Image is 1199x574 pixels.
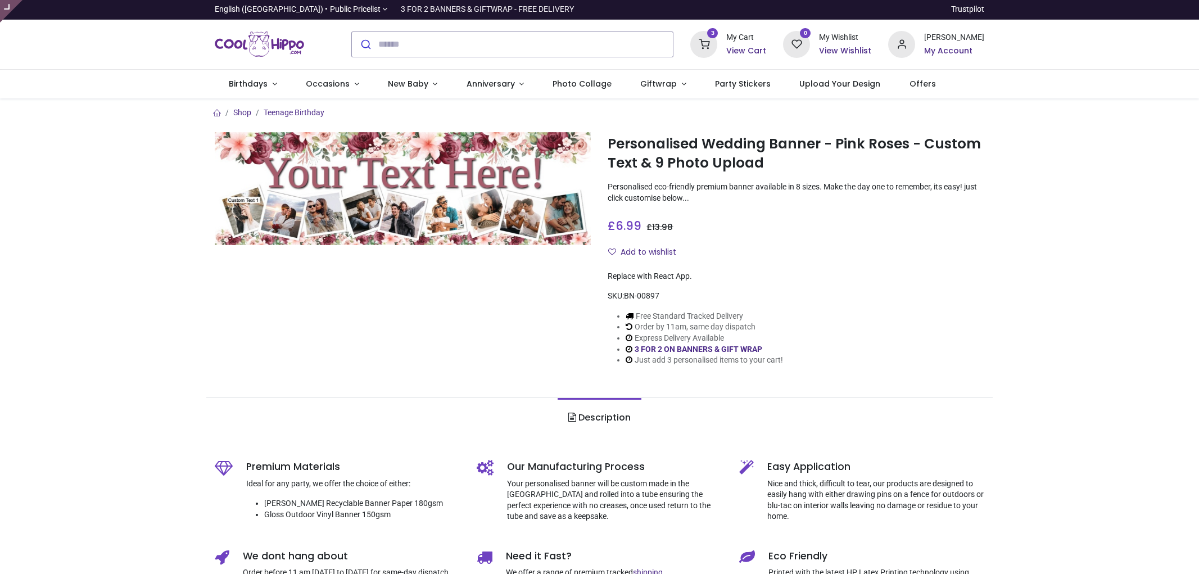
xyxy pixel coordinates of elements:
[233,108,251,117] a: Shop
[608,182,984,204] p: Personalised eco-friendly premium banner available in 8 sizes. Make the day one to remember, its ...
[373,70,452,99] a: New Baby
[215,132,591,245] img: Personalised Wedding Banner - Pink Roses - Custom Text & 9 Photo Upload
[608,271,984,282] div: Replace with React App.
[608,243,686,262] button: Add to wishlistAdd to wishlist
[506,549,722,563] h5: Need it Fast?
[726,46,766,57] a: View Cart
[819,46,871,57] a: View Wishlist
[452,70,539,99] a: Anniversary
[690,39,717,48] a: 3
[558,398,641,437] a: Description
[616,218,641,234] span: 6.99
[507,460,722,474] h5: Our Manufacturing Process
[910,78,936,89] span: Offers
[215,29,305,60] img: Cool Hippo
[246,460,460,474] h5: Premium Materials
[624,291,659,300] span: BN-00897
[507,478,722,522] p: Your personalised banner will be custom made in the [GEOGRAPHIC_DATA] and rolled into a tube ensu...
[467,78,515,89] span: Anniversary
[264,509,460,521] li: Gloss Outdoor Vinyl Banner 150gsm
[800,28,811,39] sup: 0
[951,4,984,15] a: Trustpilot
[635,345,762,354] a: 3 FOR 2 ON BANNERS & GIFT WRAP
[401,4,574,15] div: 3 FOR 2 BANNERS & GIFTWRAP - FREE DELIVERY
[264,498,460,509] li: [PERSON_NAME] Recyclable Banner Paper 180gsm
[924,46,984,57] a: My Account
[652,222,673,233] span: 13.98
[767,460,985,474] h5: Easy Application
[726,32,766,43] div: My Cart
[229,78,268,89] span: Birthdays
[819,32,871,43] div: My Wishlist
[352,32,378,57] button: Submit
[243,549,460,563] h5: We dont hang about
[799,78,880,89] span: Upload Your Design
[707,28,718,39] sup: 3
[646,222,673,233] span: £
[626,70,701,99] a: Giftwrap
[246,478,460,490] p: Ideal for any party, we offer the choice of either:
[291,70,373,99] a: Occasions
[264,108,324,117] a: Teenage Birthday
[626,355,783,366] li: Just add 3 personalised items to your cart!
[768,549,985,563] h5: Eco Friendly
[608,291,984,302] div: SKU:
[626,311,783,322] li: Free Standard Tracked Delivery
[330,4,381,15] span: Public Pricelist
[640,78,677,89] span: Giftwrap
[715,78,771,89] span: Party Stickers
[783,39,810,48] a: 0
[608,134,984,173] h1: Personalised Wedding Banner - Pink Roses - Custom Text & 9 Photo Upload
[215,4,388,15] a: English ([GEOGRAPHIC_DATA]) •Public Pricelist
[608,218,641,234] span: £
[553,78,612,89] span: Photo Collage
[626,322,783,333] li: Order by 11am, same day dispatch
[306,78,350,89] span: Occasions
[626,333,783,344] li: Express Delivery Available
[215,29,305,60] a: Logo of Cool Hippo
[767,478,985,522] p: Nice and thick, difficult to tear, our products are designed to easily hang with either drawing p...
[388,78,428,89] span: New Baby
[608,248,616,256] i: Add to wishlist
[924,32,984,43] div: [PERSON_NAME]
[215,70,292,99] a: Birthdays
